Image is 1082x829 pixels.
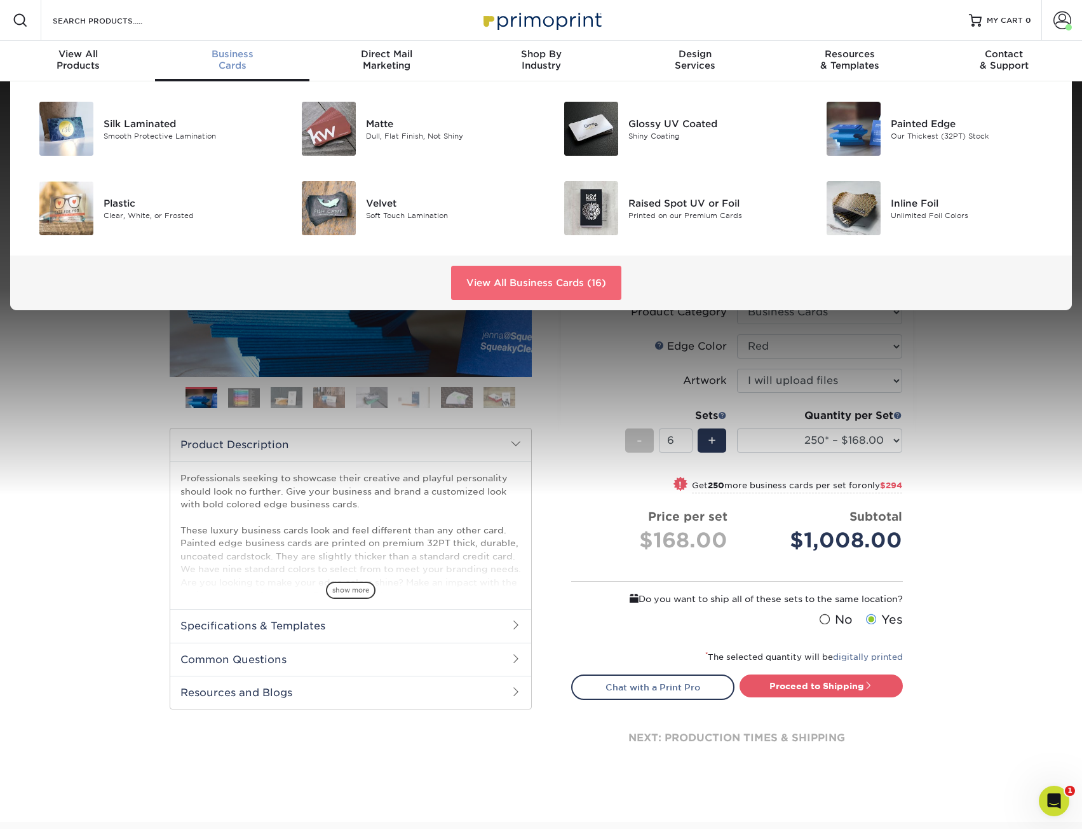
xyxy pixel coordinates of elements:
[1,48,156,60] span: View All
[51,13,175,28] input: SEARCH PRODUCTS.....
[705,652,903,662] small: The selected quantity will be
[816,611,853,629] label: No
[987,15,1023,26] span: MY CART
[326,582,375,599] span: show more
[551,176,794,240] a: Raised Spot UV or Foil Business Cards Raised Spot UV or Foil Printed on our Premium Cards
[571,700,903,776] div: next: production times & shipping
[1,41,156,81] a: View AllProducts
[849,509,902,523] strong: Subtotal
[170,609,531,642] h2: Specifications & Templates
[464,41,618,81] a: Shop ByIndustry
[104,130,269,141] div: Smooth Protective Lamination
[571,592,903,606] div: Do you want to ship all of these sets to the same location?
[833,652,903,662] a: digitally printed
[1025,16,1031,25] span: 0
[927,48,1081,60] span: Contact
[464,48,618,60] span: Shop By
[551,97,794,161] a: Glossy UV Coated Business Cards Glossy UV Coated Shiny Coating
[891,130,1056,141] div: Our Thickest (32PT) Stock
[827,181,881,235] img: Inline Foil Business Cards
[628,116,794,130] div: Glossy UV Coated
[366,130,531,141] div: Dull, Flat Finish, Not Shiny
[618,48,773,71] div: Services
[891,196,1056,210] div: Inline Foil
[827,102,881,156] img: Painted Edge Business Cards
[740,675,903,697] a: Proceed to Shipping
[464,48,618,71] div: Industry
[628,130,794,141] div: Shiny Coating
[155,48,309,71] div: Cards
[302,102,356,156] img: Matte Business Cards
[478,6,605,34] img: Primoprint
[618,41,773,81] a: DesignServices
[773,48,927,71] div: & Templates
[571,675,734,700] a: Chat with a Print Pro
[309,48,464,60] span: Direct Mail
[927,48,1081,71] div: & Support
[618,48,773,60] span: Design
[927,41,1081,81] a: Contact& Support
[366,196,531,210] div: Velvet
[891,210,1056,221] div: Unlimited Foil Colors
[366,210,531,221] div: Soft Touch Lamination
[302,181,356,235] img: Velvet Business Cards
[104,116,269,130] div: Silk Laminated
[1,48,156,71] div: Products
[813,176,1057,240] a: Inline Foil Business Cards Inline Foil Unlimited Foil Colors
[170,643,531,676] h2: Common Questions
[288,176,531,240] a: Velvet Business Cards Velvet Soft Touch Lamination
[1039,786,1069,816] iframe: Intercom live chat
[3,790,108,825] iframe: Google Customer Reviews
[564,102,618,156] img: Glossy UV Coated Business Cards
[813,97,1057,161] a: Painted Edge Business Cards Painted Edge Our Thickest (32PT) Stock
[628,210,794,221] div: Printed on our Premium Cards
[628,196,794,210] div: Raised Spot UV or Foil
[288,97,531,161] a: Matte Business Cards Matte Dull, Flat Finish, Not Shiny
[39,181,93,235] img: Plastic Business Cards
[366,116,531,130] div: Matte
[773,41,927,81] a: Resources& Templates
[747,525,902,556] div: $1,008.00
[1065,786,1075,796] span: 1
[648,509,727,523] strong: Price per set
[309,48,464,71] div: Marketing
[564,181,618,235] img: Raised Spot UV or Foil Business Cards
[155,41,309,81] a: BusinessCards
[104,196,269,210] div: Plastic
[891,116,1056,130] div: Painted Edge
[25,97,269,161] a: Silk Laminated Business Cards Silk Laminated Smooth Protective Lamination
[451,266,621,300] a: View All Business Cards (16)
[155,48,309,60] span: Business
[39,102,93,156] img: Silk Laminated Business Cards
[170,676,531,709] h2: Resources and Blogs
[25,176,269,240] a: Plastic Business Cards Plastic Clear, White, or Frosted
[309,41,464,81] a: Direct MailMarketing
[863,611,903,629] label: Yes
[773,48,927,60] span: Resources
[104,210,269,221] div: Clear, White, or Frosted
[581,525,727,556] div: $168.00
